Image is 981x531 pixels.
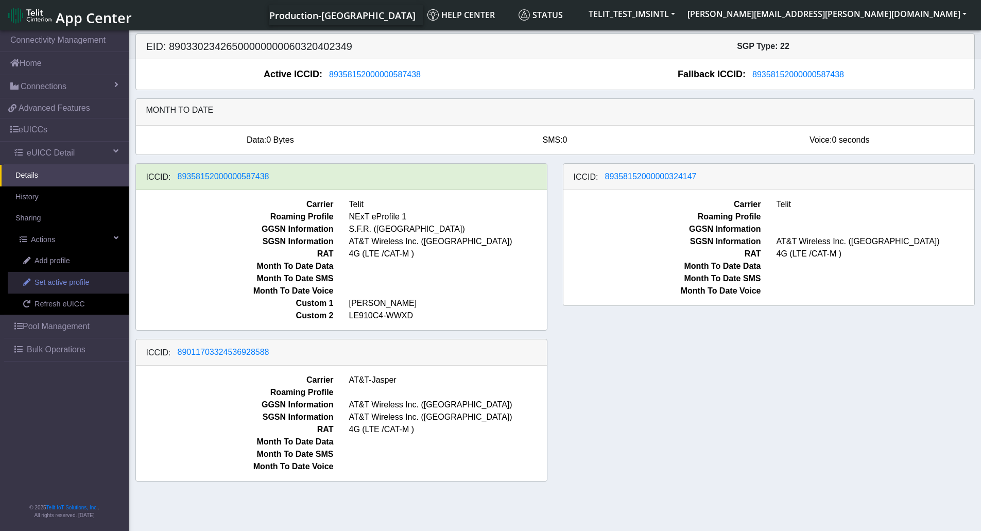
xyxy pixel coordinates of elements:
button: [PERSON_NAME][EMAIL_ADDRESS][PERSON_NAME][DOMAIN_NAME] [681,5,973,23]
span: Month To Date Data [556,260,769,272]
span: Carrier [128,374,341,386]
span: GGSN Information [556,223,769,235]
span: App Center [56,8,132,27]
span: Bulk Operations [27,344,85,356]
span: Production-[GEOGRAPHIC_DATA] [269,9,416,22]
span: 89011703324536928588 [178,348,269,356]
span: AT&T Wireless Inc. ([GEOGRAPHIC_DATA]) [341,399,555,411]
a: Set active profile [8,272,129,294]
span: Connections [21,80,66,93]
span: SMS: [542,135,562,144]
span: Refresh eUICC [35,299,85,310]
span: Month To Date Voice [128,285,341,297]
span: Roaming Profile [128,211,341,223]
span: Voice: [810,135,832,144]
span: Carrier [556,198,769,211]
span: S.F.R. ([GEOGRAPHIC_DATA]) [341,223,555,235]
span: Data: [247,135,266,144]
span: 4G (LTE /CAT-M ) [341,248,555,260]
a: Help center [423,5,514,25]
span: eUICC Detail [27,147,75,159]
h6: Month to date [146,105,964,115]
span: Month To Date Voice [556,285,769,297]
span: GGSN Information [128,399,341,411]
h6: ICCID: [146,172,171,182]
h5: EID: 89033023426500000000060320402349 [139,40,555,53]
img: status.svg [519,9,530,21]
span: 0 seconds [832,135,869,144]
img: knowledge.svg [427,9,439,21]
span: Month To Date Data [128,436,341,448]
button: 89358152000000324147 [598,170,703,183]
span: RAT [128,248,341,260]
span: 89358152000000587438 [178,172,269,181]
span: NExT eProfile 1 [341,211,555,223]
span: [PERSON_NAME] [341,297,555,310]
span: AT&T Wireless Inc. ([GEOGRAPHIC_DATA]) [341,235,555,248]
span: LE910C4-WWXD [341,310,555,322]
span: Month To Date Voice [128,460,341,473]
span: SGP Type: 22 [737,42,789,50]
img: logo-telit-cinterion-gw-new.png [8,7,51,24]
span: 89358152000000587438 [329,70,421,79]
span: Advanced Features [19,102,90,114]
span: 0 Bytes [266,135,294,144]
button: 89358152000000587438 [171,170,276,183]
span: Active ICCID: [264,67,322,81]
span: SGSN Information [128,235,341,248]
span: SGSN Information [128,411,341,423]
span: Actions [31,234,55,246]
span: Custom 2 [128,310,341,322]
span: Carrier [128,198,341,211]
span: Month To Date Data [128,260,341,272]
a: Your current platform instance [269,5,415,25]
span: 0 [563,135,567,144]
span: RAT [556,248,769,260]
span: AT&T Wireless Inc. ([GEOGRAPHIC_DATA]) [341,411,555,423]
a: App Center [8,4,130,26]
span: Set active profile [35,277,89,288]
button: 89358152000000587438 [746,68,851,81]
button: TELIT_TEST_IMSINTL [582,5,681,23]
h6: ICCID: [146,348,171,357]
span: Month To Date SMS [128,448,341,460]
span: Fallback ICCID: [678,67,746,81]
button: 89011703324536928588 [171,346,276,359]
a: Actions [4,229,129,251]
span: GGSN Information [128,223,341,235]
span: Add profile [35,255,70,267]
span: Month To Date SMS [556,272,769,285]
h6: ICCID: [574,172,598,182]
a: Pool Management [4,315,129,338]
span: RAT [128,423,341,436]
span: Roaming Profile [128,386,341,399]
span: Help center [427,9,495,21]
a: eUICC Detail [4,142,129,164]
span: Month To Date SMS [128,272,341,285]
a: Bulk Operations [4,338,129,361]
span: SGSN Information [556,235,769,248]
span: Roaming Profile [556,211,769,223]
a: Status [514,5,582,25]
span: 4G (LTE /CAT-M ) [341,423,555,436]
a: Refresh eUICC [8,294,129,315]
a: Add profile [8,250,129,272]
a: Telit IoT Solutions, Inc. [46,505,98,510]
span: 89358152000000324147 [605,172,697,181]
span: 89358152000000587438 [752,70,844,79]
span: Status [519,9,563,21]
button: 89358152000000587438 [322,68,427,81]
span: AT&T-Jasper [341,374,555,386]
span: Custom 1 [128,297,341,310]
span: Telit [341,198,555,211]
